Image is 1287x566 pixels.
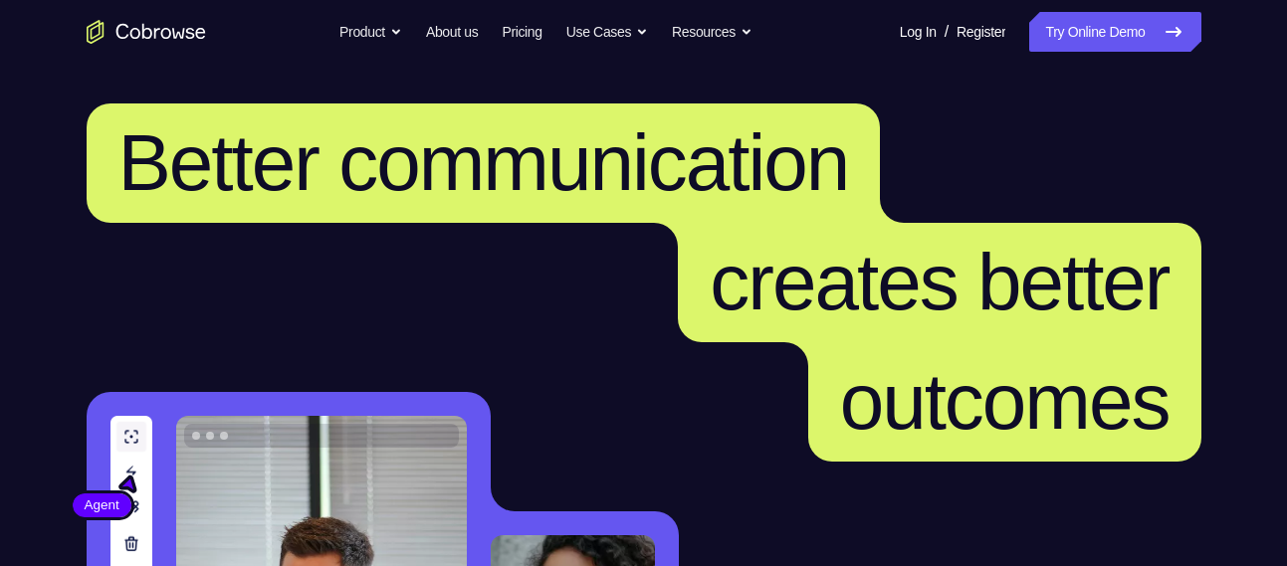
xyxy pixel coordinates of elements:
span: creates better [710,238,1169,326]
a: Try Online Demo [1029,12,1200,52]
a: Go to the home page [87,20,206,44]
button: Resources [672,12,752,52]
a: Log In [900,12,937,52]
a: Pricing [502,12,541,52]
span: / [945,20,949,44]
a: About us [426,12,478,52]
span: Agent [73,495,131,515]
span: Better communication [118,118,849,207]
button: Product [339,12,402,52]
span: outcomes [840,357,1170,446]
a: Register [957,12,1005,52]
button: Use Cases [566,12,648,52]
